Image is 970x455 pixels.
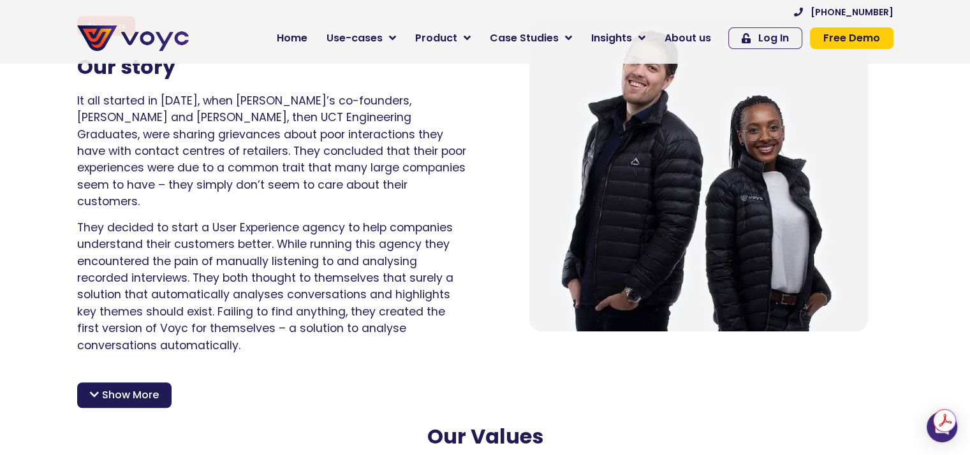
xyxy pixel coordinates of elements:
[77,92,466,210] p: It all started in [DATE], when [PERSON_NAME]’s co-founders, [PERSON_NAME] and [PERSON_NAME], then...
[327,31,383,46] span: Use-cases
[77,382,172,408] div: Show More
[529,16,868,331] img: About us
[480,25,582,51] a: Case Studies
[102,387,159,403] span: Show More
[811,8,893,17] span: [PHONE_NUMBER]
[810,27,893,49] a: Free Demo
[77,25,189,51] img: voyc-full-logo
[758,33,789,43] span: Log In
[794,8,893,17] a: [PHONE_NUMBER]
[728,27,802,49] a: Log In
[81,424,890,449] h2: Our Values
[415,31,457,46] span: Product
[927,412,957,442] div: Open Intercom Messenger
[591,31,632,46] span: Insights
[582,25,655,51] a: Insights
[655,25,721,51] a: About us
[823,33,880,43] span: Free Demo
[317,25,406,51] a: Use-cases
[77,363,893,413] p: After making it into the prestigious Techstars [DOMAIN_NAME] accelerator in [GEOGRAPHIC_DATA], th...
[77,219,466,354] p: They decided to start a User Experience agency to help companies understand their customers bette...
[406,25,480,51] a: Product
[277,31,307,46] span: Home
[267,25,317,51] a: Home
[490,31,559,46] span: Case Studies
[665,31,711,46] span: About us
[77,55,466,79] h2: Our story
